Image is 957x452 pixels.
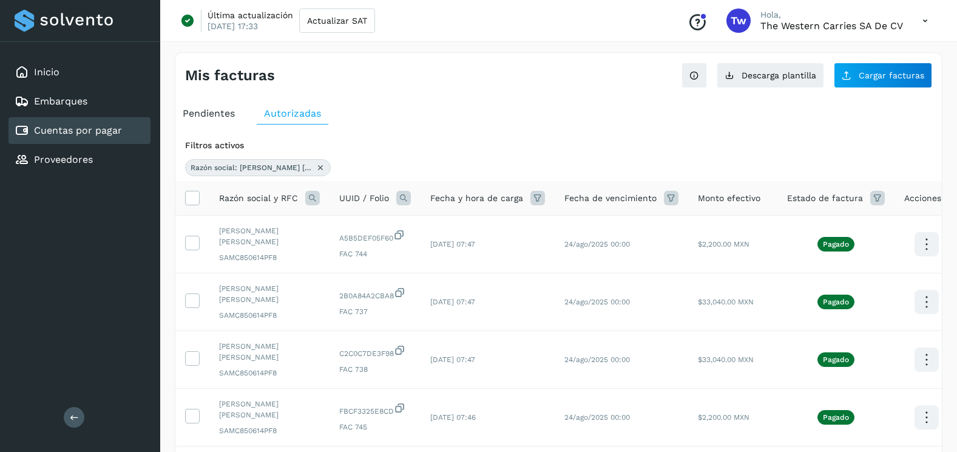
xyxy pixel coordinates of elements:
span: FAC 744 [339,248,411,259]
p: [DATE] 17:33 [208,21,258,32]
a: Proveedores [34,154,93,165]
p: Pagado [823,240,849,248]
span: A5B5DEF05F60 [339,229,411,244]
span: [DATE] 07:46 [430,413,476,422]
span: Pendientes [183,108,235,119]
span: Acciones [904,192,941,205]
button: Actualizar SAT [299,9,375,33]
span: SAMC850614PF8 [219,252,320,263]
span: Razón social y RFC [219,192,298,205]
p: Pagado [823,298,849,306]
span: Razón social: [PERSON_NAME] [PERSON_NAME] [191,162,312,173]
span: SAMC850614PF8 [219,425,320,436]
span: FBCF3325E8CD [339,402,411,417]
div: Filtros activos [185,139,932,152]
span: 24/ago/2025 00:00 [564,298,630,306]
span: Monto efectivo [698,192,760,205]
span: 24/ago/2025 00:00 [564,413,630,422]
span: Fecha y hora de carga [430,192,523,205]
div: Razón social: CLAUDIA EDITH [185,159,331,176]
span: SAMC850614PF8 [219,310,320,321]
p: The western carries SA de CV [760,20,903,32]
span: Cargar facturas [859,71,924,80]
span: Fecha de vencimiento [564,192,657,205]
span: [PERSON_NAME] [PERSON_NAME] [219,399,320,420]
span: 24/ago/2025 00:00 [564,355,630,364]
h4: Mis facturas [185,67,275,84]
span: [PERSON_NAME] [PERSON_NAME] [219,283,320,305]
a: Embarques [34,95,87,107]
span: SAMC850614PF8 [219,368,320,378]
span: UUID / Folio [339,192,389,205]
span: [PERSON_NAME] [PERSON_NAME] [219,341,320,363]
p: Última actualización [208,10,293,21]
div: Cuentas por pagar [8,117,150,144]
span: 2B0A84A2CBA8 [339,287,411,301]
span: Actualizar SAT [307,16,367,25]
span: C2C0C7DE3F98 [339,344,411,359]
span: Estado de factura [787,192,863,205]
span: Descarga plantilla [742,71,816,80]
span: [PERSON_NAME] [PERSON_NAME] [219,225,320,247]
span: FAC 738 [339,364,411,375]
span: FAC 737 [339,306,411,317]
p: Pagado [823,413,849,422]
span: [DATE] 07:47 [430,298,475,306]
span: $33,040.00 MXN [698,355,754,364]
div: Proveedores [8,146,150,173]
a: Inicio [34,66,59,78]
span: FAC 745 [339,422,411,433]
span: Autorizadas [264,108,321,119]
span: $2,200.00 MXN [698,413,749,422]
button: Cargar facturas [834,63,932,88]
span: $33,040.00 MXN [698,298,754,306]
div: Embarques [8,88,150,115]
a: Cuentas por pagar [34,125,122,136]
div: Inicio [8,59,150,86]
span: [DATE] 07:47 [430,240,475,248]
button: Descarga plantilla [717,63,824,88]
p: Hola, [760,10,903,20]
span: [DATE] 07:47 [430,355,475,364]
span: 24/ago/2025 00:00 [564,240,630,248]
span: $2,200.00 MXN [698,240,749,248]
p: Pagado [823,355,849,364]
